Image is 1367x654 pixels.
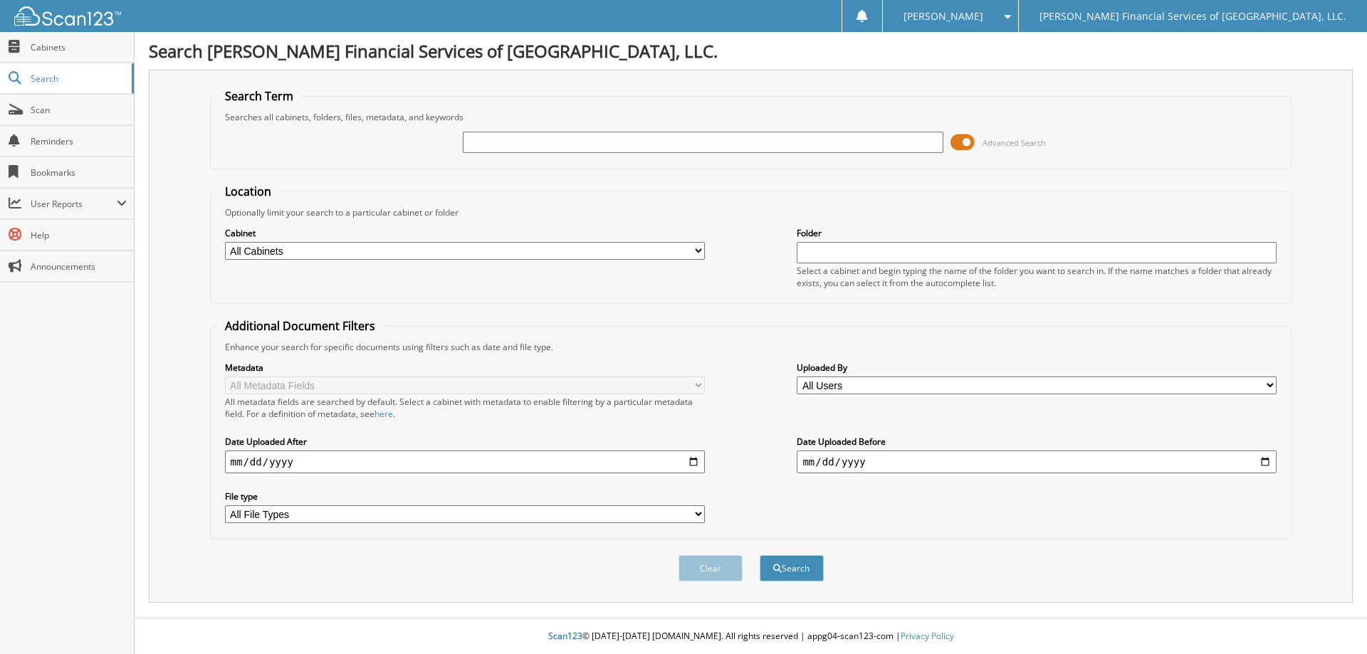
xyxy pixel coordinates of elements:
[797,362,1277,374] label: Uploaded By
[218,184,278,199] legend: Location
[797,265,1277,289] div: Select a cabinet and begin typing the name of the folder you want to search in. If the name match...
[901,630,954,642] a: Privacy Policy
[31,104,127,116] span: Scan
[31,73,125,85] span: Search
[225,450,705,473] input: start
[797,436,1277,448] label: Date Uploaded Before
[548,630,582,642] span: Scan123
[31,41,127,53] span: Cabinets
[225,227,705,239] label: Cabinet
[218,318,382,334] legend: Additional Document Filters
[760,555,824,581] button: Search
[225,396,705,420] div: All metadata fields are searched by default. Select a cabinet with metadata to enable filtering b...
[225,362,705,374] label: Metadata
[225,490,705,502] label: File type
[797,227,1277,239] label: Folder
[135,619,1367,654] div: © [DATE]-[DATE] [DOMAIN_NAME]. All rights reserved | appg04-scan123-com |
[31,167,127,179] span: Bookmarks
[14,6,121,26] img: scan123-logo-white.svg
[797,450,1277,473] input: end
[218,88,300,104] legend: Search Term
[679,555,743,581] button: Clear
[31,229,127,241] span: Help
[31,198,117,210] span: User Reports
[1039,12,1346,21] span: [PERSON_NAME] Financial Services of [GEOGRAPHIC_DATA], LLC.
[149,39,1353,63] h1: Search [PERSON_NAME] Financial Services of [GEOGRAPHIC_DATA], LLC.
[31,135,127,147] span: Reminders
[225,436,705,448] label: Date Uploaded After
[31,260,127,273] span: Announcements
[983,137,1046,148] span: Advanced Search
[904,12,983,21] span: [PERSON_NAME]
[218,111,1284,123] div: Searches all cabinets, folders, files, metadata, and keywords
[375,408,393,420] a: here
[218,341,1284,353] div: Enhance your search for specific documents using filters such as date and file type.
[218,206,1284,218] div: Optionally limit your search to a particular cabinet or folder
